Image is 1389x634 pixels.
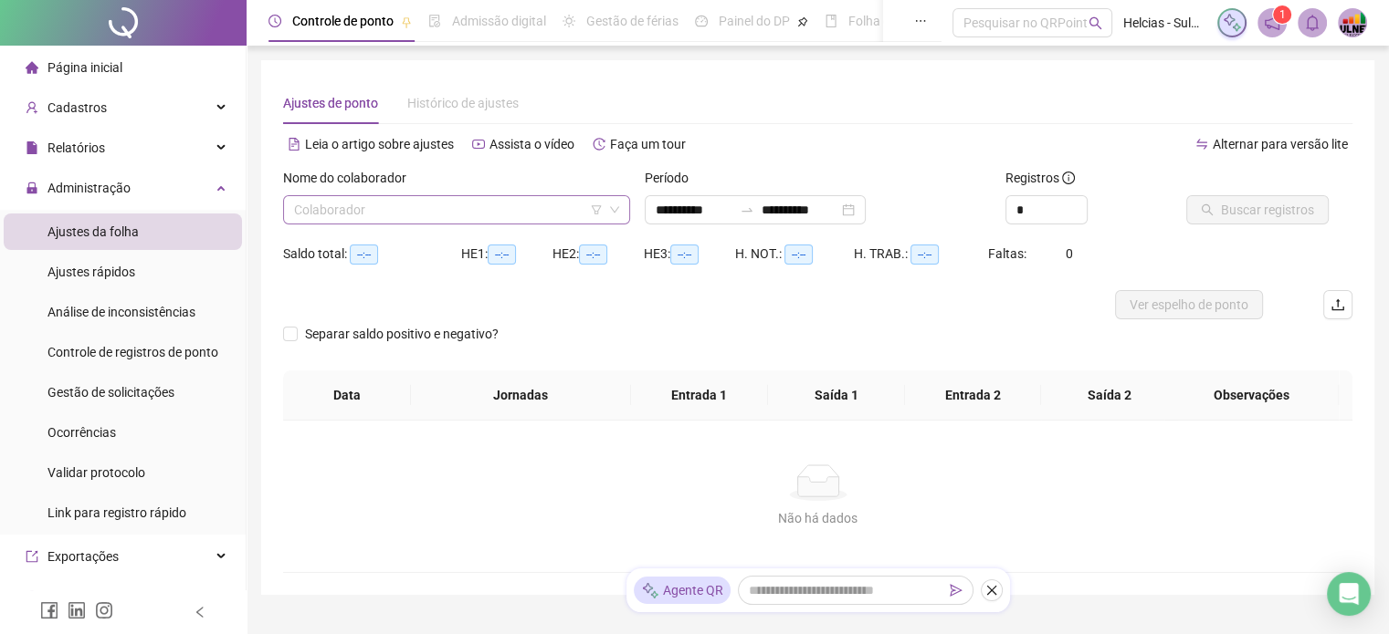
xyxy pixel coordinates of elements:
span: sun [563,15,575,27]
th: Jornadas [411,370,631,421]
span: down [609,204,620,215]
div: HE 1: [461,244,552,265]
div: Agente QR [634,577,731,604]
span: Ajustes rápidos [47,265,135,279]
span: bell [1304,15,1321,31]
span: upload [1331,297,1345,312]
span: 1 [1279,8,1286,21]
img: sparkle-icon.fc2bf0ac1784a2077858766a79e2daf3.svg [641,581,659,600]
span: file-text [288,138,300,151]
div: Open Intercom Messenger [1327,572,1371,616]
span: 0 [1066,246,1073,261]
button: Ver espelho de ponto [1115,290,1263,319]
span: Histórico de ajustes [407,96,519,110]
span: Ajustes da folha [47,224,139,239]
span: Página inicial [47,60,122,75]
span: Folha de pagamento [848,14,965,28]
span: instagram [95,601,113,619]
span: Controle de registros de ponto [47,345,218,359]
span: Admissão digital [452,14,546,28]
span: Alternar para versão lite [1213,137,1348,151]
span: --:-- [350,244,378,265]
span: Gestão de férias [586,14,679,28]
div: HE 2: [552,244,644,265]
span: Observações [1180,385,1325,405]
span: Exportações [47,549,119,564]
span: file [26,141,38,154]
span: search [1089,16,1102,30]
th: Observações [1165,370,1340,421]
span: Ajustes de ponto [283,96,378,110]
span: Ocorrências [47,425,116,440]
div: Não há dados [305,508,1331,528]
span: notification [1264,15,1280,31]
span: close [985,584,998,597]
span: pushpin [401,16,412,27]
span: home [26,61,38,74]
span: --:-- [910,244,939,265]
span: Faça um tour [610,137,686,151]
span: left [194,606,206,618]
span: Helcias - Sulnet Telecom [1123,13,1206,33]
span: Análise de inconsistências [47,305,195,319]
div: H. TRAB.: [854,244,987,265]
span: Registros [1005,168,1075,188]
span: --:-- [784,244,813,265]
span: linkedin [68,601,86,619]
span: Assista o vídeo [489,137,574,151]
img: 30152 [1339,9,1366,36]
label: Nome do colaborador [283,168,418,188]
div: Saldo total: [283,244,461,265]
span: Gestão de solicitações [47,385,174,400]
span: clock-circle [268,15,281,27]
span: book [825,15,837,27]
span: swap [1195,138,1208,151]
span: ellipsis [914,15,927,27]
th: Entrada 1 [631,370,768,421]
span: dashboard [695,15,708,27]
span: Integrações [47,589,115,604]
span: Administração [47,181,131,195]
span: history [593,138,605,151]
span: lock [26,182,38,194]
button: Buscar registros [1186,195,1329,224]
span: Relatórios [47,140,105,155]
span: Controle de ponto [292,14,394,28]
span: --:-- [579,244,607,265]
th: Data [283,370,411,421]
img: sparkle-icon.fc2bf0ac1784a2077858766a79e2daf3.svg [1222,13,1242,33]
th: Saída 2 [1041,370,1178,421]
span: Cadastros [47,100,107,115]
span: file-done [428,15,441,27]
span: export [26,550,38,563]
span: pushpin [797,16,808,27]
th: Entrada 2 [905,370,1042,421]
span: to [740,203,754,217]
span: Validar protocolo [47,465,145,480]
span: --:-- [670,244,699,265]
label: Período [645,168,700,188]
span: Faltas: [988,246,1029,261]
span: send [950,584,963,597]
span: user-add [26,101,38,114]
span: --:-- [488,244,516,265]
th: Saída 1 [768,370,905,421]
div: H. NOT.: [735,244,854,265]
span: info-circle [1062,171,1075,184]
span: facebook [40,601,58,619]
span: youtube [472,138,485,151]
span: filter [591,204,602,215]
span: swap-right [740,203,754,217]
div: HE 3: [644,244,735,265]
span: Leia o artigo sobre ajustes [305,137,454,151]
span: Link para registro rápido [47,505,186,520]
span: Painel do DP [719,14,790,28]
span: Separar saldo positivo e negativo? [298,324,506,344]
sup: 1 [1273,5,1291,24]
